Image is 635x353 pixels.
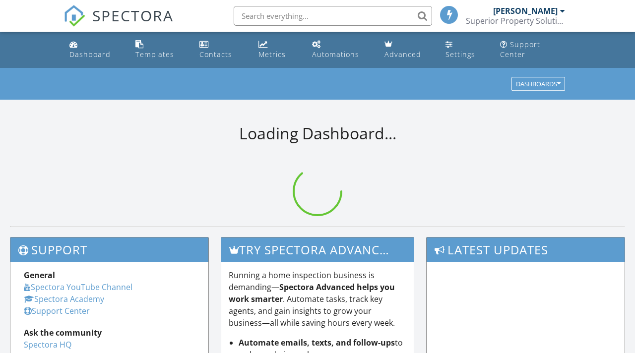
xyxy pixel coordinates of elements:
[258,50,286,59] div: Metrics
[24,282,132,293] a: Spectora YouTube Channel
[312,50,359,59] div: Automations
[384,50,421,59] div: Advanced
[254,36,300,64] a: Metrics
[516,81,561,88] div: Dashboards
[135,50,174,59] div: Templates
[381,36,434,64] a: Advanced
[239,337,395,348] strong: Automate emails, texts, and follow-ups
[24,339,71,350] a: Spectora HQ
[445,50,475,59] div: Settings
[427,237,625,262] h3: Latest Updates
[92,5,174,26] span: SPECTORA
[442,36,488,64] a: Settings
[10,237,208,262] h3: Support
[63,5,85,27] img: The Best Home Inspection Software - Spectora
[234,6,432,26] input: Search everything...
[493,6,558,16] div: [PERSON_NAME]
[24,327,195,339] div: Ask the community
[496,36,570,64] a: Support Center
[65,36,124,64] a: Dashboard
[500,40,540,59] div: Support Center
[229,282,395,304] strong: Spectora Advanced helps you work smarter
[24,270,55,281] strong: General
[195,36,247,64] a: Contacts
[466,16,565,26] div: Superior Property Solutions
[221,237,413,262] h3: Try spectora advanced [DATE]
[131,36,188,64] a: Templates
[24,294,104,304] a: Spectora Academy
[69,50,111,59] div: Dashboard
[308,36,373,64] a: Automations (Basic)
[229,269,406,329] p: Running a home inspection business is demanding— . Automate tasks, track key agents, and gain ins...
[199,50,232,59] div: Contacts
[511,77,565,91] button: Dashboards
[63,13,174,34] a: SPECTORA
[24,305,90,316] a: Support Center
